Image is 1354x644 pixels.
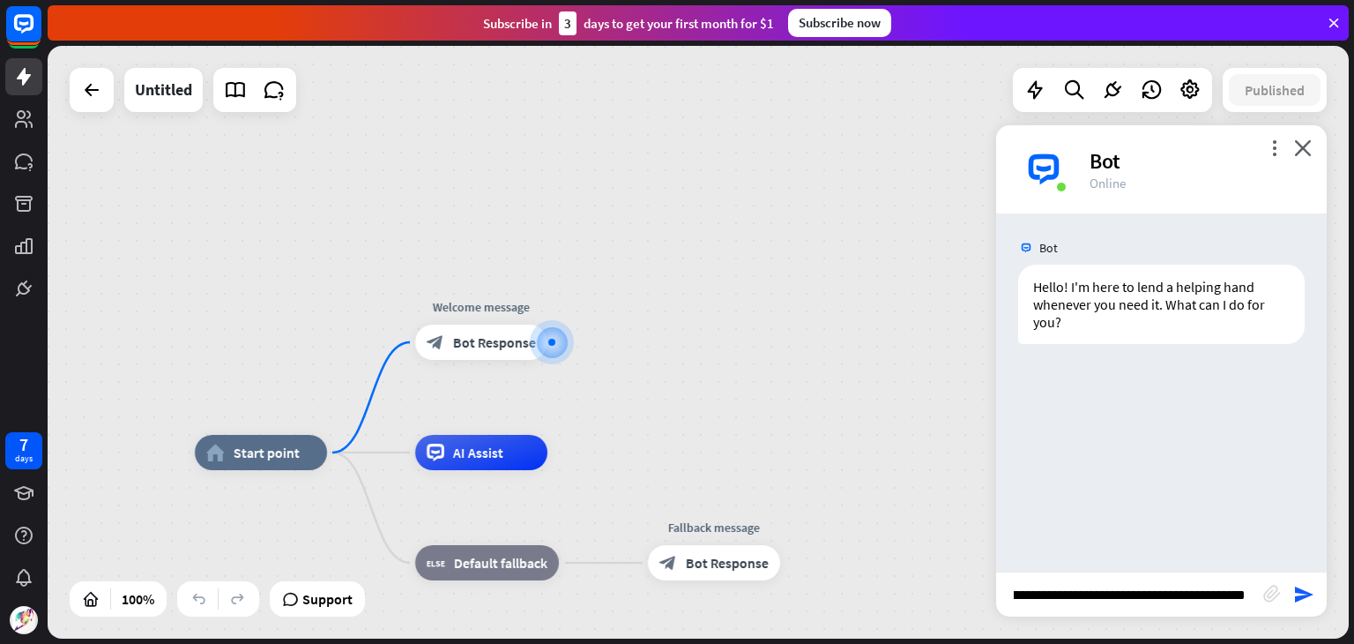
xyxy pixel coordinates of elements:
[686,554,769,572] span: Bot Response
[116,585,160,613] div: 100%
[1018,265,1305,344] div: Hello! I'm here to lend a helping hand whenever you need it. What can I do for you?
[559,11,577,35] div: 3
[5,432,42,469] a: 7 days
[1263,585,1281,603] i: block_attachment
[427,333,444,351] i: block_bot_response
[453,444,503,461] span: AI Assist
[206,444,225,461] i: home_2
[454,554,547,572] span: Default fallback
[1039,240,1058,256] span: Bot
[402,298,561,316] div: Welcome message
[1266,139,1283,156] i: more_vert
[1090,147,1306,175] div: Bot
[635,519,793,536] div: Fallback message
[788,9,891,37] div: Subscribe now
[659,554,677,572] i: block_bot_response
[1293,584,1314,605] i: send
[1294,139,1312,156] i: close
[302,585,353,613] span: Support
[1229,74,1321,106] button: Published
[14,7,67,60] button: Open LiveChat chat widget
[15,453,33,465] div: days
[234,444,300,461] span: Start point
[1090,175,1306,191] div: Online
[19,437,28,453] div: 7
[483,11,774,35] div: Subscribe in days to get your first month for $1
[427,554,445,572] i: block_fallback
[453,333,536,351] span: Bot Response
[135,68,192,112] div: Untitled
